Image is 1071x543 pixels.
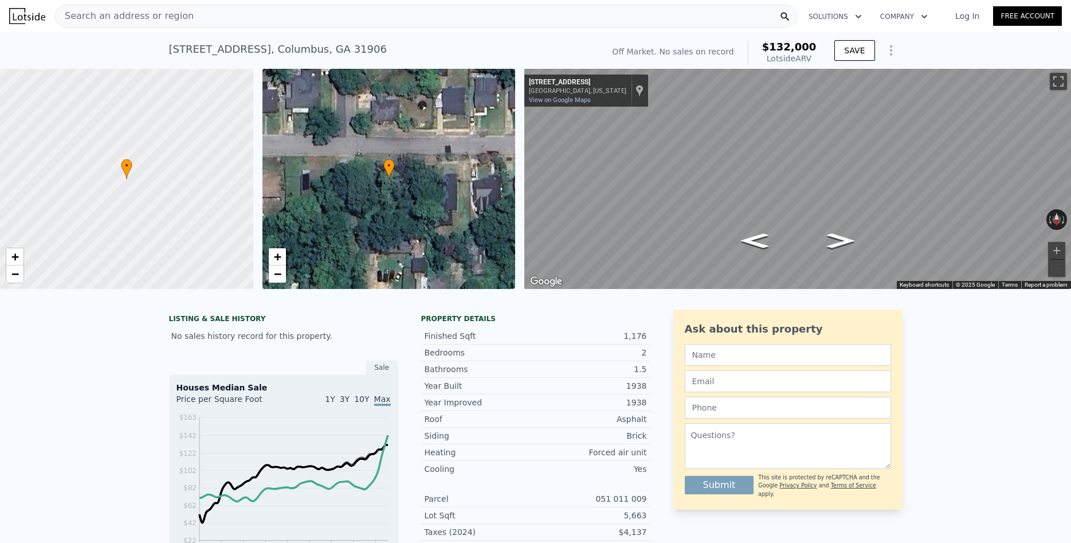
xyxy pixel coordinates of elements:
[612,46,733,57] div: Off Market. No sales on record
[425,397,536,408] div: Year Improved
[179,413,197,421] tspan: $163
[1061,209,1068,230] button: Rotate clockwise
[169,314,398,326] div: LISTING & SALE HISTORY
[729,230,780,252] path: Go East, Hood St
[871,6,937,27] button: Company
[6,265,23,283] a: Zoom out
[529,78,626,87] div: [STREET_ADDRESS]
[685,321,891,337] div: Ask about this property
[11,249,19,264] span: +
[1050,73,1067,90] button: Toggle fullscreen view
[779,482,817,489] a: Privacy Policy
[536,380,647,392] div: 1938
[524,69,1071,289] div: Street View
[527,274,565,289] img: Google
[9,8,45,24] img: Lotside
[179,467,197,475] tspan: $102
[425,413,536,425] div: Roof
[834,40,874,61] button: SAVE
[941,10,993,22] a: Log In
[425,510,536,521] div: Lot Sqft
[425,463,536,475] div: Cooling
[354,394,369,404] span: 10Y
[993,6,1062,26] a: Free Account
[425,430,536,442] div: Siding
[269,248,286,265] a: Zoom in
[121,159,132,179] div: •
[762,41,817,53] span: $132,000
[880,39,903,62] button: Show Options
[273,267,281,281] span: −
[536,430,647,442] div: Brick
[273,249,281,264] span: +
[425,447,536,458] div: Heating
[176,393,284,412] div: Price per Square Foot
[956,282,995,288] span: © 2025 Google
[1002,282,1018,288] a: Terms (opens in new tab)
[425,380,536,392] div: Year Built
[536,347,647,358] div: 2
[527,274,565,289] a: Open this area in Google Maps (opens a new window)
[366,360,398,375] div: Sale
[799,6,871,27] button: Solutions
[183,502,197,510] tspan: $62
[1025,282,1068,288] a: Report a problem
[183,519,197,527] tspan: $42
[529,96,591,104] a: View on Google Maps
[169,326,398,346] div: No sales history record for this property.
[762,53,817,64] div: Lotside ARV
[425,526,536,538] div: Taxes (2024)
[536,493,647,505] div: 051 011 009
[11,267,19,281] span: −
[536,397,647,408] div: 1938
[536,330,647,342] div: 1,176
[536,526,647,538] div: $4,137
[815,230,866,252] path: Go West, Hood St
[536,510,647,521] div: 5,663
[1052,209,1061,230] button: Reset the view
[425,330,536,342] div: Finished Sqft
[6,248,23,265] a: Zoom in
[169,41,387,57] div: [STREET_ADDRESS] , Columbus , GA 31906
[635,84,644,97] a: Show location on map
[685,397,891,419] input: Phone
[121,161,132,171] span: •
[536,364,647,375] div: 1.5
[529,87,626,95] div: [GEOGRAPHIC_DATA], [US_STATE]
[374,394,391,406] span: Max
[179,450,197,458] tspan: $122
[1046,209,1053,230] button: Rotate counterclockwise
[56,9,194,23] span: Search an address or region
[685,370,891,392] input: Email
[325,394,335,404] span: 1Y
[1048,260,1065,277] button: Zoom out
[685,476,754,494] button: Submit
[176,382,391,393] div: Houses Median Sale
[340,394,350,404] span: 3Y
[179,432,197,440] tspan: $142
[269,265,286,283] a: Zoom out
[421,314,650,323] div: Property details
[900,281,949,289] button: Keyboard shortcuts
[183,484,197,492] tspan: $82
[536,413,647,425] div: Asphalt
[425,364,536,375] div: Bathrooms
[685,344,891,366] input: Name
[425,347,536,358] div: Bedrooms
[383,159,395,179] div: •
[758,474,890,498] div: This site is protected by reCAPTCHA and the Google and apply.
[383,161,395,171] span: •
[425,493,536,505] div: Parcel
[524,69,1071,289] div: Map
[536,447,647,458] div: Forced air unit
[1048,242,1065,259] button: Zoom in
[536,463,647,475] div: Yes
[831,482,876,489] a: Terms of Service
